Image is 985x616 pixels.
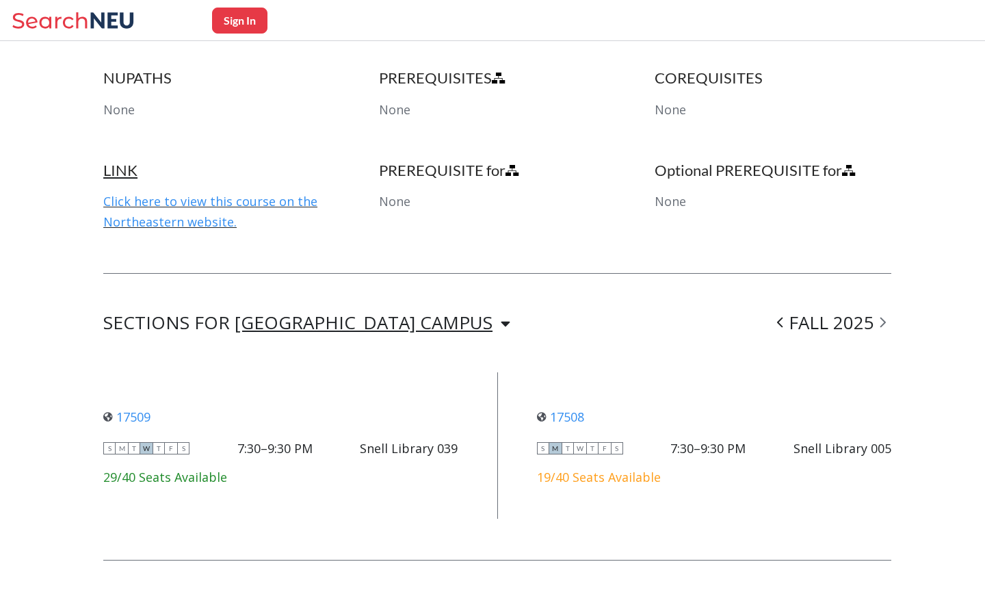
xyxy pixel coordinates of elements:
span: T [128,442,140,454]
span: S [103,442,116,454]
span: M [549,442,562,454]
a: 17509 [103,409,150,425]
div: SECTIONS FOR [103,315,510,331]
span: T [153,442,165,454]
div: 7:30–9:30 PM [237,441,313,456]
a: Click here to view this course on the Northeastern website. [103,193,317,230]
div: Snell Library 039 [360,441,458,456]
span: T [562,442,574,454]
h4: PREREQUISITES [379,68,616,88]
span: W [140,442,153,454]
div: [GEOGRAPHIC_DATA] CAMPUS [235,315,492,330]
div: 29/40 Seats Available [103,470,458,485]
span: S [177,442,189,454]
span: F [599,442,611,454]
span: None [379,101,410,118]
div: FALL 2025 [772,315,891,331]
a: 17508 [537,409,584,425]
h4: Optional PREREQUISITE for [655,161,891,180]
div: 7:30–9:30 PM [670,441,746,456]
span: None [655,193,686,209]
span: T [586,442,599,454]
span: W [574,442,586,454]
span: None [655,101,686,118]
h4: LINK [103,161,340,180]
button: Sign In [212,8,267,34]
span: M [116,442,128,454]
span: None [103,101,135,118]
span: S [611,442,623,454]
h4: COREQUISITES [655,68,891,88]
span: None [379,193,410,209]
div: 19/40 Seats Available [537,470,891,485]
span: S [537,442,549,454]
span: F [165,442,177,454]
h4: NUPATHS [103,68,340,88]
h4: PREREQUISITE for [379,161,616,180]
div: Snell Library 005 [793,441,891,456]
